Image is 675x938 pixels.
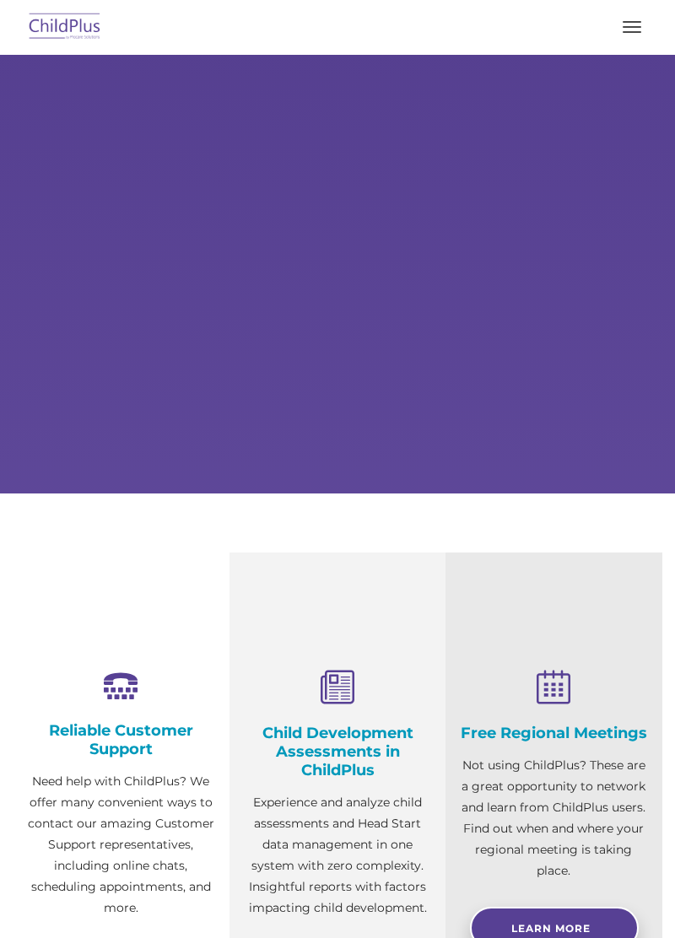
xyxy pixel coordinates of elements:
[242,724,434,779] h4: Child Development Assessments in ChildPlus
[458,755,650,881] p: Not using ChildPlus? These are a great opportunity to network and learn from ChildPlus users. Fin...
[511,922,591,935] span: Learn More
[458,724,650,742] h4: Free Regional Meetings
[25,721,217,758] h4: Reliable Customer Support
[25,771,217,919] p: Need help with ChildPlus? We offer many convenient ways to contact our amazing Customer Support r...
[242,792,434,919] p: Experience and analyze child assessments and Head Start data management in one system with zero c...
[25,8,105,47] img: ChildPlus by Procare Solutions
